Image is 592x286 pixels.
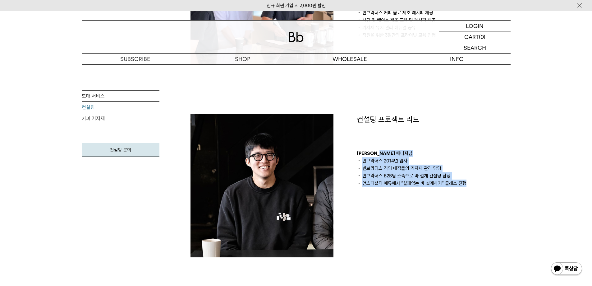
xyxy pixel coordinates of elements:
[82,54,189,64] a: SUBSCRIBE
[357,157,511,165] li: 빈브라더스 2014년 입사
[466,21,484,31] p: LOGIN
[357,165,511,172] li: 빈브라더스 직영 매장들의 기자재 관리 담당
[357,180,511,187] li: 언스페셜티 에듀에서 “실패없는 바 설계하기” 클래스 진행
[464,31,479,42] p: CART
[550,262,583,277] img: 카카오톡 채널 1:1 채팅 버튼
[403,54,511,64] p: INFO
[267,3,326,8] a: 신규 회원 가입 시 3,000원 할인
[289,32,304,42] img: 로고
[82,91,159,102] a: 도매 서비스
[82,143,159,157] a: 컨설팅 문의
[357,114,511,125] p: 컨설팅 프로젝트 리드
[357,150,511,157] p: [PERSON_NAME] 매니저님
[464,42,486,53] p: SEARCH
[82,102,159,113] a: 컨설팅
[479,31,485,42] p: (0)
[296,54,403,64] p: WHOLESALE
[82,113,159,124] a: 커피 기자재
[189,54,296,64] a: SHOP
[439,31,511,42] a: CART (0)
[439,21,511,31] a: LOGIN
[357,172,511,180] li: 빈브라더스 B2B팀 소속으로 바 설계 컨설팅 담당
